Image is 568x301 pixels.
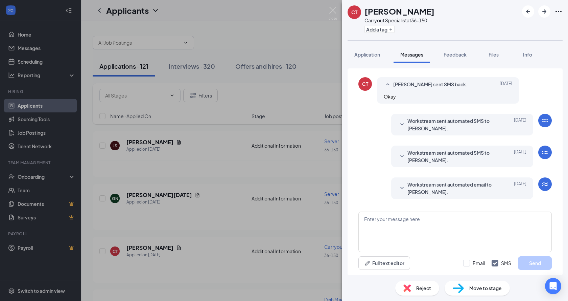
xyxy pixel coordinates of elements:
span: Feedback [444,51,467,58]
button: Full text editorPen [358,256,410,270]
span: Workstream sent automated SMS to [PERSON_NAME]. [407,149,496,164]
svg: WorkstreamLogo [541,116,549,125]
span: [PERSON_NAME] sent SMS back. [393,81,468,89]
svg: SmallChevronDown [398,121,406,129]
svg: Ellipses [554,7,563,16]
span: [DATE] [514,181,526,196]
button: PlusAdd a tag [364,26,395,33]
span: Messages [400,51,423,58]
span: Workstream sent automated email to [PERSON_NAME]. [407,181,496,196]
span: [DATE] [514,149,526,164]
svg: ArrowLeftNew [524,7,532,16]
svg: Plus [389,27,393,31]
button: ArrowRight [538,5,550,18]
button: Send [518,256,552,270]
svg: WorkstreamLogo [541,180,549,188]
button: ArrowLeftNew [522,5,534,18]
svg: SmallChevronDown [398,184,406,192]
span: Application [354,51,380,58]
span: [DATE] [514,117,526,132]
div: CT [351,9,357,16]
span: Reject [416,284,431,292]
svg: SmallChevronDown [398,152,406,160]
span: Workstream sent automated SMS to [PERSON_NAME]. [407,117,496,132]
svg: SmallChevronUp [384,81,392,89]
span: Okay [384,93,396,100]
svg: ArrowRight [540,7,548,16]
svg: Pen [364,260,371,266]
h1: [PERSON_NAME] [364,5,434,17]
span: Info [523,51,532,58]
span: [DATE] [500,81,512,89]
span: Move to stage [469,284,502,292]
div: CT [362,81,368,87]
svg: WorkstreamLogo [541,148,549,156]
span: Files [489,51,499,58]
div: Open Intercom Messenger [545,278,561,294]
div: Carryout Specialist at 36-150 [364,17,434,24]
